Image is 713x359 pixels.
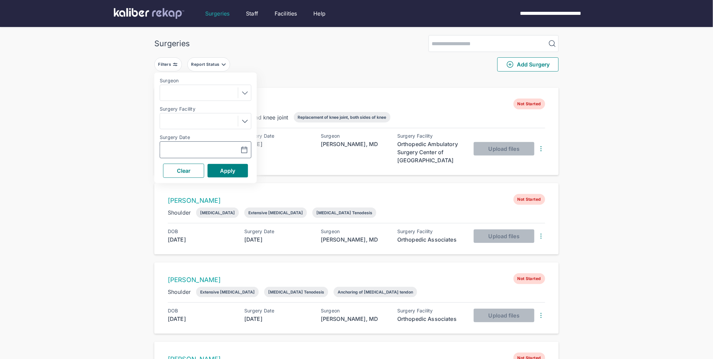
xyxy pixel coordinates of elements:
img: DotsThreeVertical.31cb0eda.svg [537,232,545,240]
span: Upload files [489,233,520,240]
span: Add Surgery [506,60,550,68]
img: kaliber labs logo [114,8,184,19]
div: [PERSON_NAME], MD [321,140,388,148]
div: Surgery Date [244,133,312,139]
label: Surgery Facility [160,106,251,112]
span: Not Started [514,194,545,205]
span: Upload files [489,312,520,319]
div: [DATE] [244,236,312,244]
button: Clear [163,164,204,178]
div: Surgeon [321,133,388,139]
div: Orthopedic Ambulatory Surgery Center of [GEOGRAPHIC_DATA] [397,140,465,164]
button: Apply [208,164,248,177]
img: faders-horizontal-grey.d550dbda.svg [173,62,178,67]
div: Anchoring of [MEDICAL_DATA] tendon [338,289,413,295]
button: Filters [154,57,182,72]
a: Facilities [275,9,297,18]
div: Shoulder [168,209,191,217]
a: [PERSON_NAME] [168,276,221,284]
div: Surgery Facility [397,308,465,313]
div: DOB [168,229,235,234]
div: [DATE] [168,315,235,323]
label: Surgeon [160,78,251,83]
button: Add Surgery [497,57,559,72]
div: [MEDICAL_DATA] [200,210,235,215]
div: Orthopedic Associates [397,236,465,244]
span: Not Started [514,99,545,109]
div: Surgeries [154,39,190,48]
div: [PERSON_NAME], MD [321,315,388,323]
div: [DATE] [244,315,312,323]
img: PlusCircleGreen.5fd88d77.svg [506,60,514,68]
div: Orthopedic Associates [397,315,465,323]
button: Upload files [474,229,534,243]
div: [DATE] [168,236,235,244]
div: 2217 entries [154,77,559,85]
img: DotsThreeVertical.31cb0eda.svg [537,145,545,153]
span: Not Started [514,273,545,284]
img: DotsThreeVertical.31cb0eda.svg [537,311,545,320]
a: Help [314,9,326,18]
span: Apply [220,167,236,174]
span: Clear [177,167,191,174]
div: [DATE] [244,140,312,148]
div: Surgery Facility [397,229,465,234]
button: Report Status [187,57,230,72]
div: Extensive [MEDICAL_DATA] [248,210,303,215]
button: Upload files [474,142,534,156]
div: [MEDICAL_DATA] Tenodesis [316,210,372,215]
label: Surgery Date [160,135,251,140]
img: MagnifyingGlass.1dc66aab.svg [548,39,556,48]
button: Upload files [474,309,534,322]
a: Staff [246,9,258,18]
img: filter-caret-down-grey.b3560631.svg [221,62,226,67]
div: Extensive [MEDICAL_DATA] [200,289,255,295]
a: [PERSON_NAME] [168,197,221,204]
div: Surgeon [321,229,388,234]
div: Report Status [191,62,221,67]
div: Surgery Date [244,229,312,234]
div: Surgery Date [244,308,312,313]
div: Filters [158,62,173,67]
div: Replacement of knee joint, both sides of knee [298,115,386,120]
div: DOB [168,308,235,313]
div: Shoulder [168,288,191,296]
a: Surgeries [205,9,229,18]
div: Surgeon [321,308,388,313]
div: [MEDICAL_DATA] Tenodesis [268,289,324,295]
div: [PERSON_NAME], MD [321,236,388,244]
span: Upload files [489,145,520,152]
div: Surgery Facility [397,133,465,139]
